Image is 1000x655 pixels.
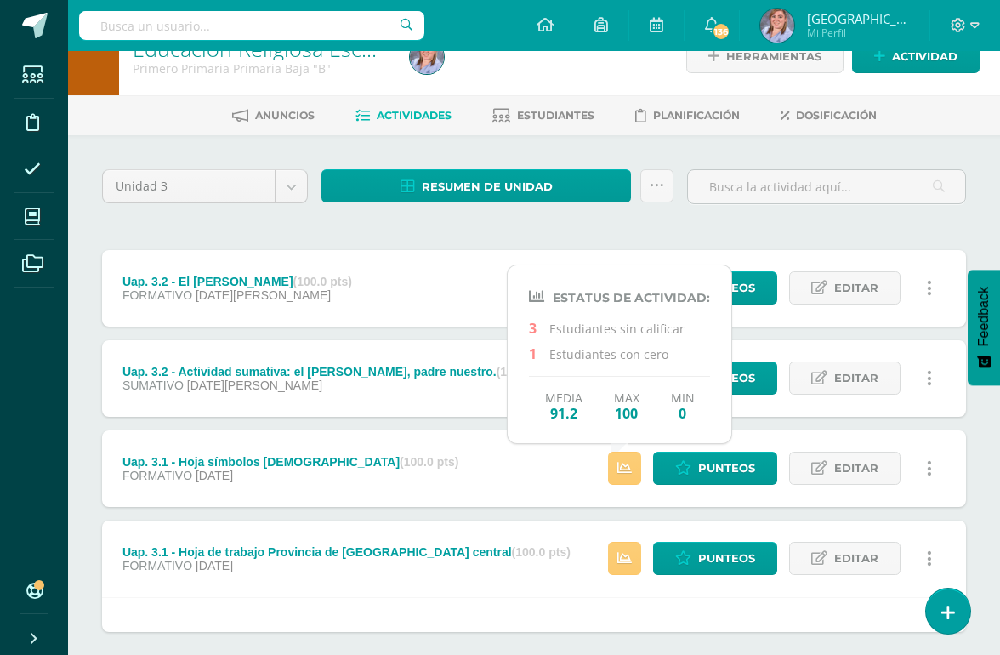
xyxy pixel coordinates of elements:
[255,109,315,122] span: Anuncios
[726,41,821,72] span: Herramientas
[834,362,878,394] span: Editar
[122,275,352,288] div: Uap. 3.2 - El [PERSON_NAME]
[545,405,582,421] span: 91.2
[760,9,794,43] img: 57144349533d22c9ce3f46665e7b8046.png
[122,455,458,469] div: Uap. 3.1 - Hoja símbolos [DEMOGRAPHIC_DATA]
[410,40,444,74] img: 57144349533d22c9ce3f46665e7b8046.png
[400,455,458,469] strong: (100.0 pts)
[196,559,233,572] span: [DATE]
[122,559,192,572] span: FORMATIVO
[103,170,307,202] a: Unidad 3
[671,390,695,421] div: Min
[122,469,192,482] span: FORMATIVO
[614,390,639,421] div: Max
[653,452,777,485] a: Punteos
[116,170,262,202] span: Unidad 3
[834,543,878,574] span: Editar
[796,109,877,122] span: Dosificación
[614,405,639,421] span: 100
[968,270,1000,385] button: Feedback - Mostrar encuesta
[187,379,322,392] span: [DATE][PERSON_NAME]
[355,102,452,129] a: Actividades
[512,545,571,559] strong: (100.0 pts)
[293,275,352,288] strong: (100.0 pts)
[122,288,192,302] span: FORMATIVO
[653,109,740,122] span: Planificación
[712,22,730,41] span: 136
[122,545,571,559] div: Uap. 3.1 - Hoja de trabajo Provincia de [GEOGRAPHIC_DATA] central
[517,109,594,122] span: Estudiantes
[976,287,991,346] span: Feedback
[698,543,755,574] span: Punteos
[807,10,909,27] span: [GEOGRAPHIC_DATA]
[892,41,957,72] span: Actividad
[529,345,710,362] p: Estudiantes con cero
[686,40,844,73] a: Herramientas
[807,26,909,40] span: Mi Perfil
[688,170,965,203] input: Busca la actividad aquí...
[196,288,331,302] span: [DATE][PERSON_NAME]
[653,542,777,575] a: Punteos
[781,102,877,129] a: Dosificación
[79,11,424,40] input: Busca un usuario...
[232,102,315,129] a: Anuncios
[545,390,582,421] div: Media
[852,40,980,73] a: Actividad
[671,405,695,421] span: 0
[377,109,452,122] span: Actividades
[529,345,549,362] span: 1
[529,319,549,336] span: 3
[133,60,389,77] div: Primero Primaria Primaria Baja 'B'
[529,288,710,305] h4: Estatus de Actividad:
[698,453,755,484] span: Punteos
[321,169,631,202] a: Resumen de unidad
[122,365,555,379] div: Uap. 3.2 - Actividad sumativa: el [PERSON_NAME], padre nuestro.
[529,319,710,337] p: Estudiantes sin calificar
[122,379,184,392] span: SUMATIVO
[492,102,594,129] a: Estudiantes
[834,453,878,484] span: Editar
[635,102,740,129] a: Planificación
[834,272,878,304] span: Editar
[497,365,555,379] strong: (100.0 pts)
[422,171,553,202] span: Resumen de unidad
[196,469,233,482] span: [DATE]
